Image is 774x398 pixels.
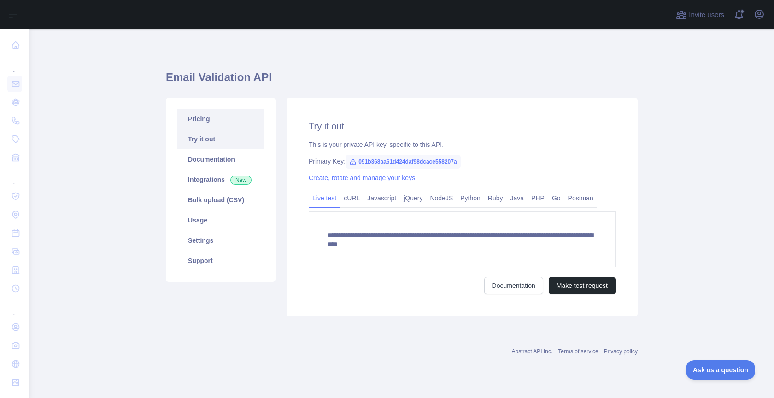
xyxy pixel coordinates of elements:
div: ... [7,298,22,317]
a: Java [507,191,528,205]
a: Terms of service [558,348,598,355]
a: Integrations New [177,170,264,190]
a: Live test [309,191,340,205]
a: Postman [564,191,597,205]
a: Support [177,251,264,271]
span: 091b368aa61d424daf98dcace558207a [346,155,461,169]
a: Create, rotate and manage your keys [309,174,415,181]
a: Documentation [177,149,264,170]
span: Invite users [689,10,724,20]
h1: Email Validation API [166,70,638,92]
div: ... [7,168,22,186]
h2: Try it out [309,120,616,133]
a: Privacy policy [604,348,638,355]
a: Javascript [364,191,400,205]
button: Invite users [674,7,726,22]
a: Try it out [177,129,264,149]
a: Ruby [484,191,507,205]
a: Documentation [484,277,543,294]
a: Python [457,191,484,205]
div: Primary Key: [309,157,616,166]
a: NodeJS [426,191,457,205]
span: New [230,176,252,185]
a: PHP [528,191,548,205]
a: cURL [340,191,364,205]
div: ... [7,55,22,74]
a: jQuery [400,191,426,205]
a: Abstract API Inc. [512,348,553,355]
iframe: Toggle Customer Support [686,360,756,380]
div: This is your private API key, specific to this API. [309,140,616,149]
a: Usage [177,210,264,230]
a: Bulk upload (CSV) [177,190,264,210]
a: Pricing [177,109,264,129]
button: Make test request [549,277,616,294]
a: Go [548,191,564,205]
a: Settings [177,230,264,251]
